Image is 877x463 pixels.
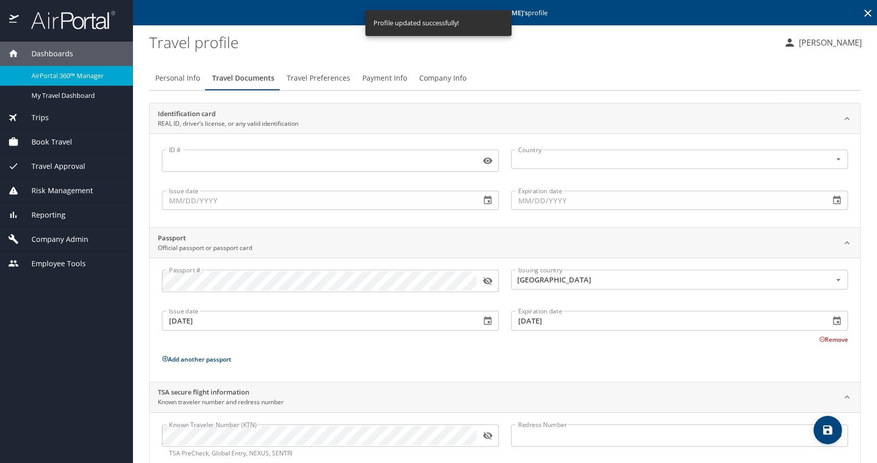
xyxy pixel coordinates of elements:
button: Add another passport [162,355,231,364]
span: Employee Tools [19,258,86,269]
div: Profile updated successfully! [374,13,459,33]
span: AirPortal 360™ Manager [31,71,121,81]
button: [PERSON_NAME] [780,33,866,52]
span: Trips [19,112,49,123]
input: MM/DD/YYYY [511,191,822,210]
input: MM/DD/YYYY [162,191,473,210]
div: Identification cardREAL ID, driver’s license, or any valid identification [150,133,860,227]
h2: Passport [158,233,252,243]
button: Remove [819,335,848,344]
p: Editing profile [136,10,874,16]
span: Dashboards [19,48,73,59]
span: Payment Info [362,72,407,85]
p: REAL ID, driver’s license, or any valid identification [158,119,298,128]
div: Profile [149,66,861,90]
span: Travel Approval [19,161,85,172]
h2: TSA secure flight information [158,387,284,398]
button: Open [832,153,845,165]
span: Reporting [19,209,65,221]
span: Risk Management [19,185,93,196]
span: Travel Documents [212,72,275,85]
button: Open [832,274,845,286]
span: Personal Info [155,72,200,85]
p: Official passport or passport card [158,243,252,253]
div: PassportOfficial passport or passport card [150,258,860,381]
span: Book Travel [19,136,72,148]
input: MM/DD/YYYY [511,311,822,330]
p: [PERSON_NAME] [796,37,862,49]
h1: Travel profile [149,26,775,58]
h2: Identification card [158,109,298,119]
input: MM/DD/YYYY [162,311,473,330]
span: Travel Preferences [287,72,350,85]
img: icon-airportal.png [9,10,20,30]
button: save [814,416,842,444]
div: TSA secure flight informationKnown traveler number and redress number [150,382,860,413]
span: Company Info [419,72,466,85]
p: TSA PreCheck, Global Entry, NEXUS, SENTRI [169,449,492,458]
span: My Travel Dashboard [31,91,121,100]
div: Identification cardREAL ID, driver’s license, or any valid identification [150,103,860,134]
span: Company Admin [19,234,88,245]
img: airportal-logo.png [20,10,115,30]
p: Known traveler number and redress number [158,398,284,407]
div: PassportOfficial passport or passport card [150,228,860,258]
